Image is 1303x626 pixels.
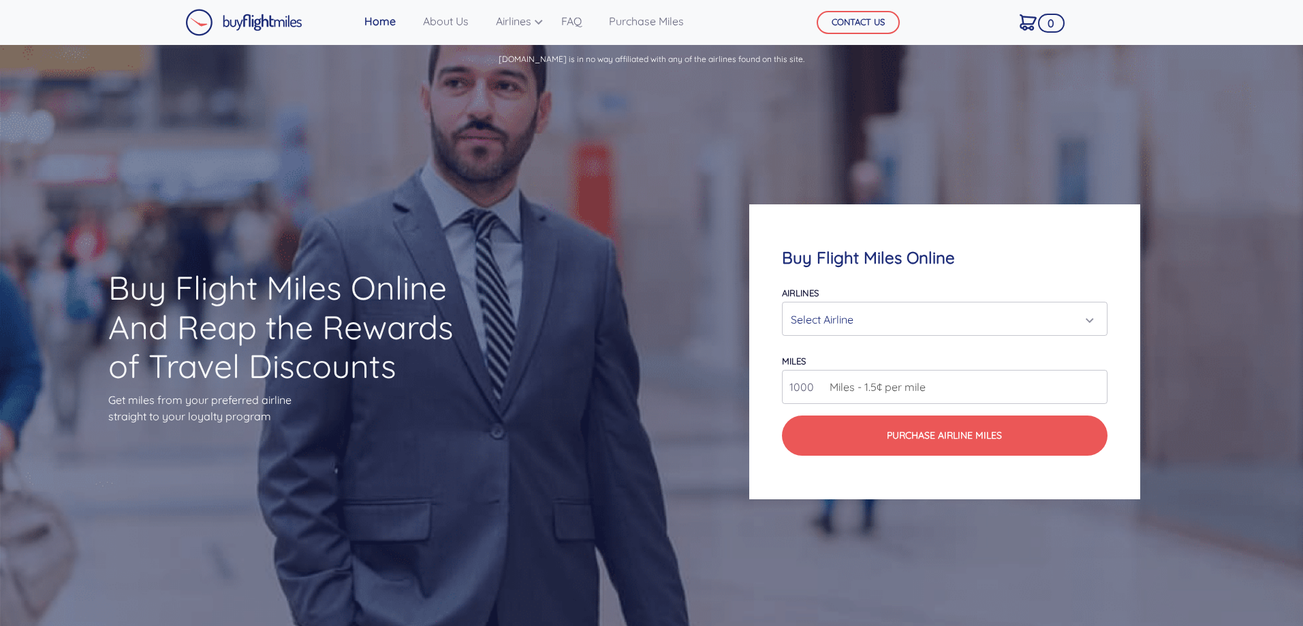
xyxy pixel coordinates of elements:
[108,268,477,386] h1: Buy Flight Miles Online And Reap the Rewards of Travel Discounts
[823,379,926,395] span: Miles - 1.5¢ per mile
[791,307,1090,332] div: Select Airline
[490,7,539,35] a: Airlines
[1038,14,1065,33] span: 0
[108,392,477,424] p: Get miles from your preferred airline straight to your loyalty program
[603,7,689,35] a: Purchase Miles
[1020,14,1037,31] img: Cart
[185,5,302,40] a: Buy Flight Miles Logo
[556,7,587,35] a: FAQ
[782,287,819,298] label: Airlines
[1014,7,1042,36] a: 0
[782,416,1107,456] button: Purchase Airline Miles
[359,7,401,35] a: Home
[782,356,806,366] label: miles
[185,9,302,36] img: Buy Flight Miles Logo
[817,11,900,34] button: CONTACT US
[782,302,1107,336] button: Select Airline
[782,248,1107,268] h4: Buy Flight Miles Online
[418,7,474,35] a: About Us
